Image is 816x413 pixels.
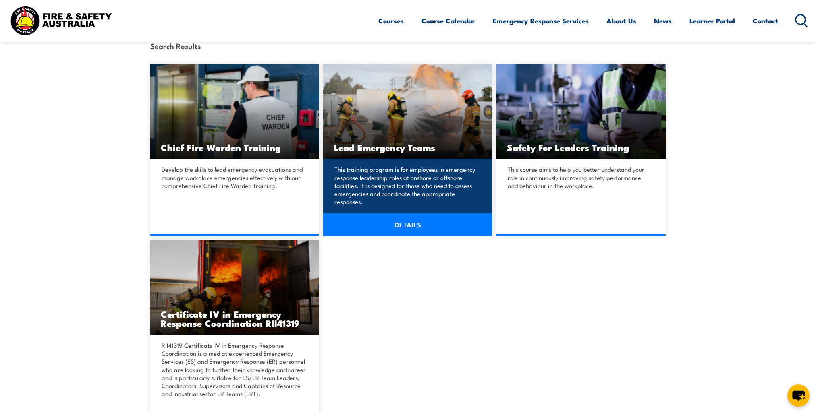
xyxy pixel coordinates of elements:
[162,341,306,398] p: RII41319 Certificate IV in Emergency Response Coordination is aimed at experienced Emergency Serv...
[606,10,636,31] a: About Us
[323,64,492,159] a: Lead Emergency Teams
[378,10,404,31] a: Courses
[162,165,306,190] p: Develop the skills to lead emergency evacuations and manage workplace emergencies effectively wit...
[421,10,475,31] a: Course Calendar
[150,240,320,335] a: Certificate IV in Emergency Response Coordination RII41319
[496,64,666,159] img: Safety For Leaders
[689,10,735,31] a: Learner Portal
[323,64,492,159] img: Lead Emergency Teams TRAINING
[507,142,655,152] h3: Safety For Leaders Training
[150,40,201,51] strong: Search Results
[496,64,666,159] a: Safety For Leaders Training
[334,165,479,206] p: This training program is for employees in emergency response leadership roles at onshore or offsh...
[161,142,309,152] h3: Chief Fire Warden Training
[150,240,320,335] img: RII41319 Certificate IV in Emergency Response Coordination
[150,64,320,159] img: Chief Fire Warden Training
[161,309,309,328] h3: Certificate IV in Emergency Response Coordination RII41319
[493,10,589,31] a: Emergency Response Services
[508,165,652,190] p: This course aims to help you better understand your role in continuously improving safety perform...
[654,10,672,31] a: News
[323,213,492,236] a: DETAILS
[753,10,778,31] a: Contact
[334,142,482,152] h3: Lead Emergency Teams
[787,384,810,407] button: chat-button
